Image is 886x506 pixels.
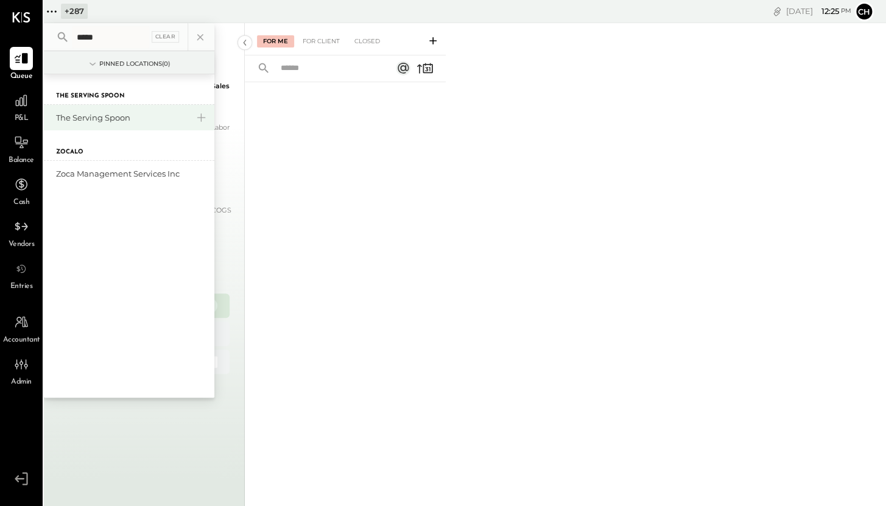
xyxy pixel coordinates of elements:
[10,281,33,292] span: Entries
[61,4,88,19] div: + 287
[348,35,386,47] div: Closed
[3,335,40,346] span: Accountant
[56,92,125,100] label: The Serving Spoon
[771,5,783,18] div: copy link
[13,197,29,208] span: Cash
[10,71,33,82] span: Queue
[1,173,42,208] a: Cash
[786,5,851,17] div: [DATE]
[9,155,34,166] span: Balance
[1,257,42,292] a: Entries
[56,112,188,124] div: The Serving Spoon
[211,82,230,90] text: Sales
[1,89,42,124] a: P&L
[1,353,42,388] a: Admin
[257,35,294,47] div: For Me
[15,113,29,124] span: P&L
[152,31,180,43] div: Clear
[9,239,35,250] span: Vendors
[211,206,231,214] text: COGS
[56,168,208,180] div: Zoca Management Services Inc
[1,215,42,250] a: Vendors
[854,2,874,21] button: Ch
[211,123,230,132] text: Labor
[1,311,42,346] a: Accountant
[1,131,42,166] a: Balance
[56,148,83,156] label: Zocalo
[297,35,346,47] div: For Client
[1,47,42,82] a: Queue
[11,377,32,388] span: Admin
[99,60,170,68] div: Pinned Locations ( 0 )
